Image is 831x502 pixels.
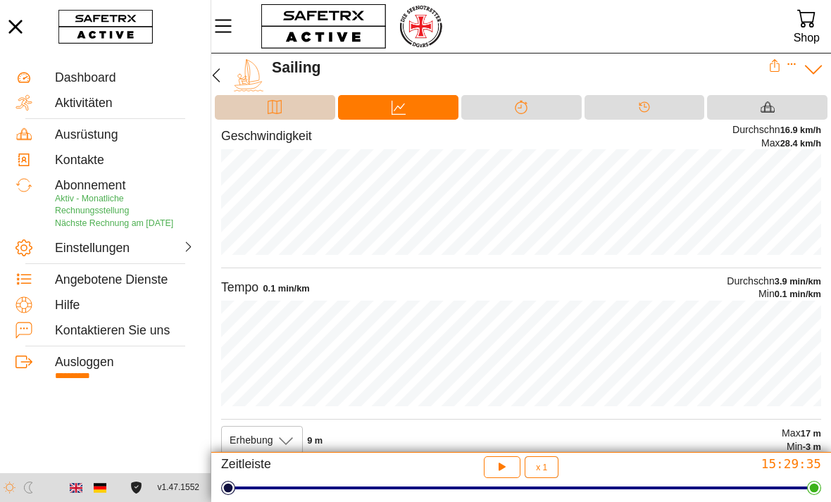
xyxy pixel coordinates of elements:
[127,482,146,494] a: Lizenzvereinbarung
[782,440,821,453] div: Min
[211,11,246,41] button: MenÜ
[307,435,323,447] div: 9 m
[55,298,195,313] div: Hilfe
[23,482,35,494] img: ModeDark.svg
[398,4,443,49] img: RescueLogo.png
[732,123,821,137] div: Durchschn
[707,95,827,120] div: Ausrüstung
[15,94,32,111] img: Activities.svg
[803,441,821,452] span: -3 m
[15,322,32,339] img: ContactUs.svg
[55,323,195,338] div: Kontaktieren Sie uns
[536,463,547,472] span: x 1
[55,272,195,287] div: Angebotene Dienste
[55,127,195,142] div: Ausrüstung
[158,480,199,495] span: v1.47.1552
[64,476,88,500] button: English
[272,59,768,77] div: Sailing
[205,59,227,92] button: Zurücü
[338,95,459,120] div: Daten
[55,218,173,228] span: Nächste Rechnung am [DATE]
[775,289,821,299] span: 0.1 min/km
[263,283,309,295] div: 0.1 min/km
[230,434,273,446] span: Erhebung
[732,137,821,150] div: Max
[787,59,796,69] button: Expand
[794,28,820,47] div: Shop
[55,70,195,85] div: Dashboard
[761,100,775,114] img: Equipment_Black.svg
[461,95,582,120] div: Trennung
[15,126,32,143] img: Equipment.svg
[727,275,821,288] div: Durchschn
[623,456,821,472] div: 15:29:35
[55,96,195,111] div: Aktivitäten
[149,476,208,499] button: v1.47.1552
[782,427,821,440] div: Max
[780,125,821,135] span: 16.9 km/h
[15,296,32,313] img: Help.svg
[585,95,705,120] div: Timeline
[215,95,335,120] div: Karte
[525,456,558,478] button: x 1
[55,194,129,215] span: Aktiv - Monatliche Rechnungsstellung
[801,428,821,439] span: 17 m
[70,482,82,494] img: en.svg
[94,482,106,494] img: de.svg
[88,476,112,500] button: German
[55,178,195,193] div: Abonnement
[775,276,821,287] span: 3.9 min/km
[221,456,419,478] div: Zeitleiste
[55,241,123,256] div: Einstellungen
[221,280,258,296] div: Tempo
[232,59,265,92] img: SAILING.svg
[221,128,312,144] div: Geschwindigkeit
[55,153,195,168] div: Kontakte
[55,355,195,370] div: Ausloggen
[727,287,821,301] div: Min
[4,482,15,494] img: ModeLight.svg
[780,138,821,149] span: 28.4 km/h
[15,177,32,194] img: Subscription.svg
